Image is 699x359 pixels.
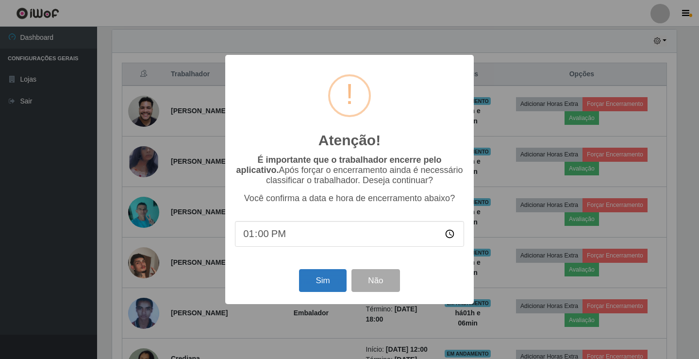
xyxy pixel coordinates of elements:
button: Não [351,269,399,292]
button: Sim [299,269,346,292]
p: Após forçar o encerramento ainda é necessário classificar o trabalhador. Deseja continuar? [235,155,464,186]
p: Você confirma a data e hora de encerramento abaixo? [235,193,464,204]
h2: Atenção! [318,132,381,149]
b: É importante que o trabalhador encerre pelo aplicativo. [236,155,441,175]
